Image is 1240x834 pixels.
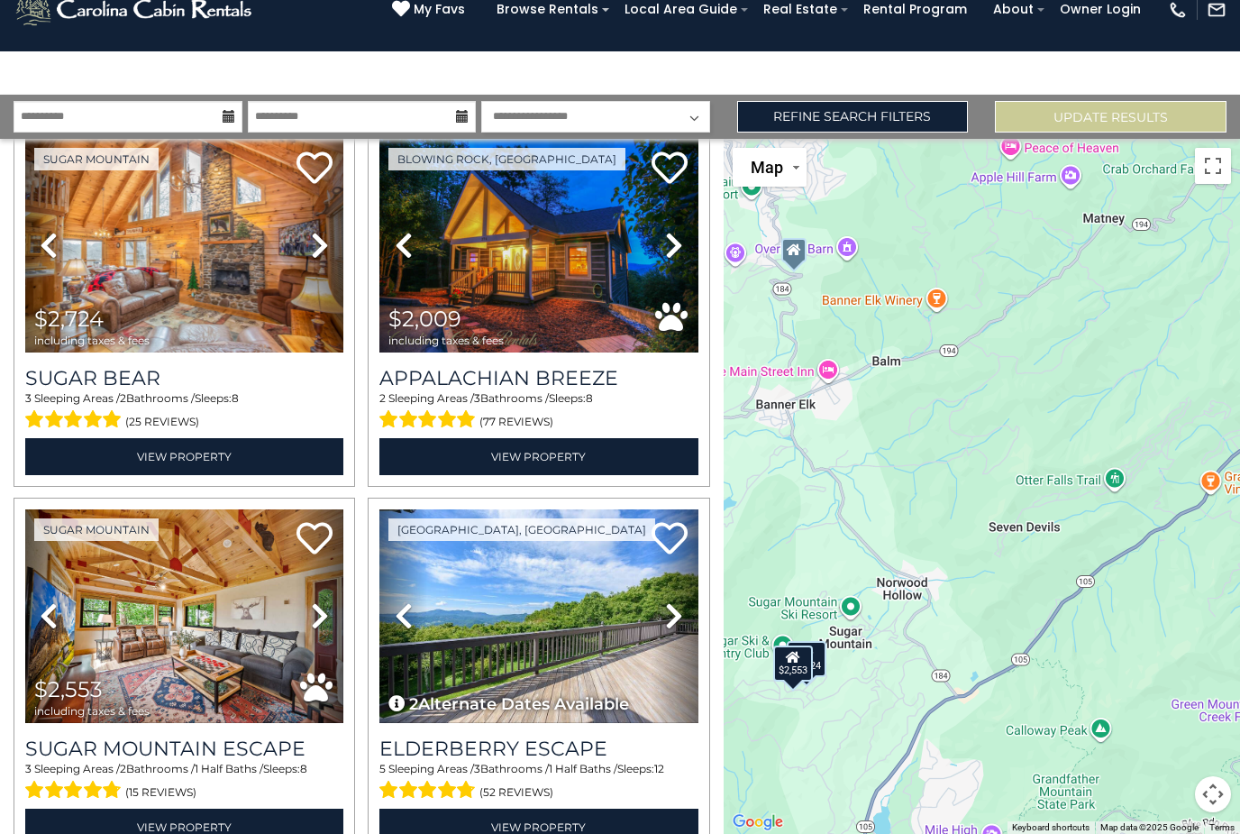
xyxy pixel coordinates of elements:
[379,139,697,353] img: thumbnail_163265493.jpeg
[379,509,697,723] img: thumbnail_163278267.jpeg
[388,518,655,541] a: [GEOGRAPHIC_DATA], [GEOGRAPHIC_DATA]
[737,101,969,133] a: Refine Search Filters
[995,101,1226,133] button: Update Results
[474,762,480,775] span: 3
[388,148,625,170] a: Blowing Rock, [GEOGRAPHIC_DATA]
[25,737,343,761] a: Sugar Mountain Escape
[120,762,126,775] span: 2
[388,306,461,332] span: $2,009
[25,366,343,390] a: Sugar Bear
[652,150,688,188] a: Add to favorites
[1195,776,1231,812] button: Map camera controls
[586,391,593,405] span: 8
[379,438,697,475] a: View Property
[1012,821,1090,834] button: Keyboard shortcuts
[652,520,688,559] a: Add to favorites
[25,438,343,475] a: View Property
[379,762,386,775] span: 5
[479,410,553,434] span: (77 reviews)
[195,762,263,775] span: 1 Half Baths /
[120,391,126,405] span: 2
[1195,148,1231,184] button: Toggle fullscreen view
[751,158,783,177] span: Map
[125,410,199,434] span: (25 reviews)
[379,391,386,405] span: 2
[379,390,697,434] div: Sleeping Areas / Bathrooms / Sleeps:
[479,781,553,804] span: (52 reviews)
[232,391,239,405] span: 8
[125,781,196,804] span: (15 reviews)
[25,390,343,434] div: Sleeping Areas / Bathrooms / Sleeps:
[34,335,150,346] span: including taxes & fees
[34,518,159,541] a: Sugar Mountain
[379,366,697,390] a: Appalachian Breeze
[25,139,343,353] img: thumbnail_163275035.jpeg
[34,676,103,702] span: $2,553
[388,693,629,717] button: 2Alternate Dates Available
[25,761,343,804] div: Sleeping Areas / Bathrooms / Sleeps:
[296,150,333,188] a: Add to favorites
[549,762,617,775] span: 1 Half Baths /
[1100,822,1199,832] span: Map data ©2025 Google
[474,391,480,405] span: 3
[34,148,159,170] a: Sugar Mountain
[774,646,814,682] div: $2,553
[25,762,32,775] span: 3
[654,762,664,775] span: 12
[34,705,150,717] span: including taxes & fees
[300,762,307,775] span: 8
[379,737,697,761] a: Elderberry Escape
[34,306,104,332] span: $2,724
[25,391,32,405] span: 3
[296,520,333,559] a: Add to favorites
[379,761,697,804] div: Sleeping Areas / Bathrooms / Sleeps:
[787,641,826,677] div: $2,724
[388,335,504,346] span: including taxes & fees
[25,509,343,723] img: thumbnail_169106639.jpeg
[409,693,418,717] span: 2
[728,811,788,834] img: Google
[1209,822,1235,832] a: Terms (opens in new tab)
[728,811,788,834] a: Open this area in Google Maps (opens a new window)
[733,148,807,187] button: Change map style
